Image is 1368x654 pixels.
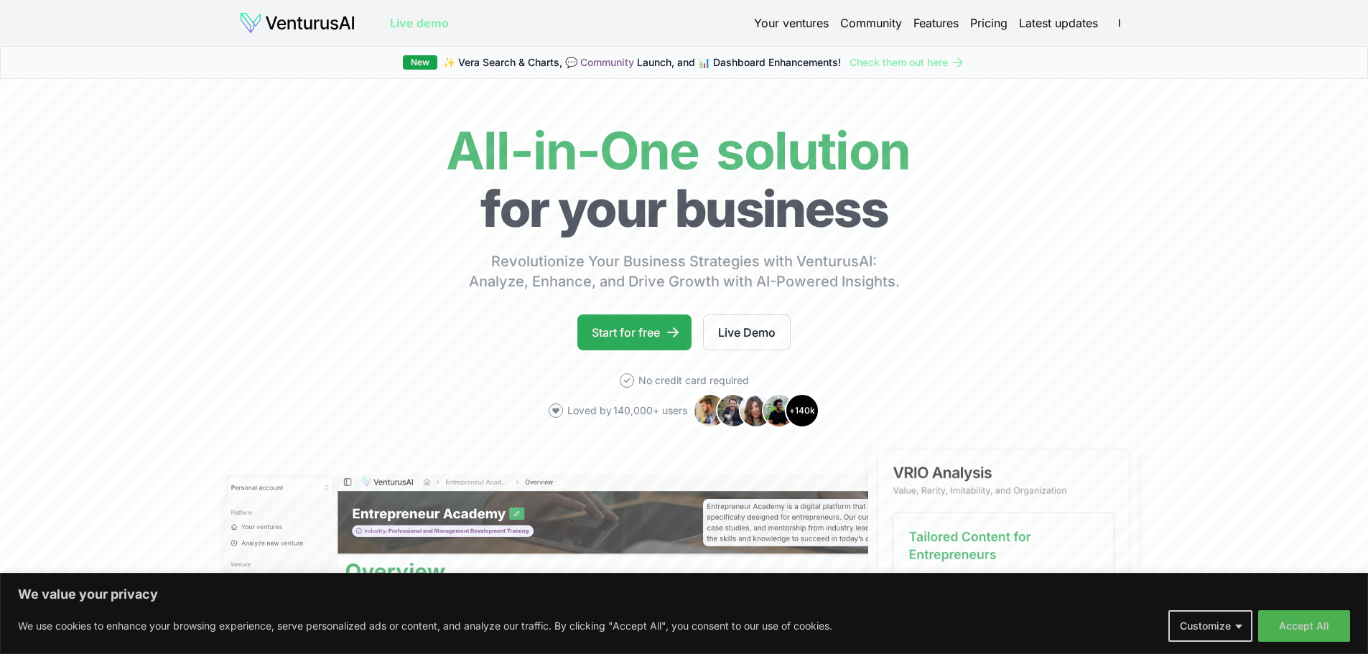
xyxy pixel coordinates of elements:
img: Avatar 3 [739,393,773,428]
a: Live demo [390,14,449,32]
img: Avatar 1 [693,393,727,428]
a: Community [840,14,902,32]
img: Avatar 2 [716,393,750,428]
a: Your ventures [754,14,829,32]
div: New [403,55,437,70]
a: Latest updates [1019,14,1098,32]
a: Live Demo [703,314,791,350]
img: logo [239,11,355,34]
a: Start for free [577,314,692,350]
a: Check them out here [850,55,965,70]
span: ✨ Vera Search & Charts, 💬 Launch, and 📊 Dashboard Enhancements! [443,55,841,70]
span: l [1108,11,1131,34]
p: We value your privacy [18,586,1350,603]
a: Pricing [970,14,1008,32]
a: Features [913,14,959,32]
p: We use cookies to enhance your browsing experience, serve personalized ads or content, and analyz... [18,617,832,635]
a: Community [580,56,634,68]
button: Accept All [1258,610,1350,642]
button: l [1109,13,1130,33]
button: Customize [1168,610,1252,642]
img: Avatar 4 [762,393,796,428]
